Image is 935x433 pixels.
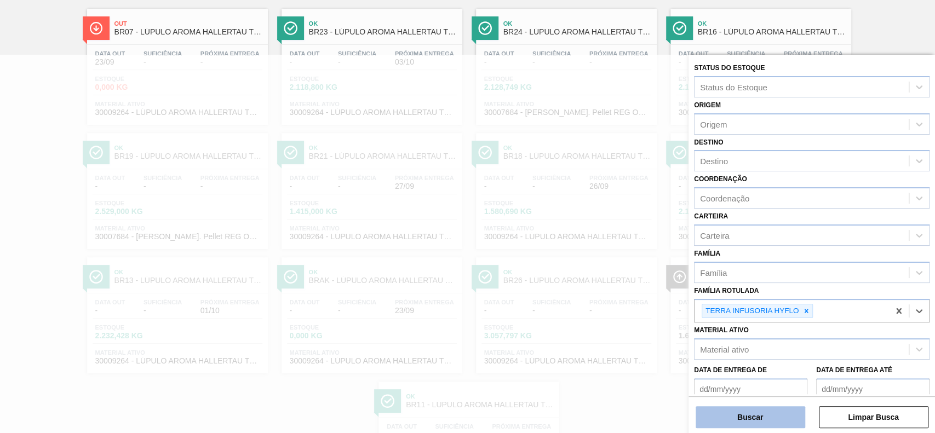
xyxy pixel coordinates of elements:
[79,1,273,125] a: ÍconeOutBR07 - LÚPULO AROMA HALLERTAU TRADITION T-90Data out23/09Suficiência-Próxima Entrega-Esto...
[338,50,376,57] span: Suficiência
[589,50,649,57] span: Próxima Entrega
[700,194,749,203] div: Coordenação
[95,50,125,57] span: Data out
[532,50,571,57] span: Suficiência
[816,378,930,400] input: dd/mm/yyyy
[727,50,765,57] span: Suficiência
[694,138,723,146] label: Destino
[694,378,807,400] input: dd/mm/yyyy
[395,50,454,57] span: Próxima Entrega
[700,82,767,91] div: Status do Estoque
[503,20,651,27] span: Ok
[309,20,457,27] span: Ok
[114,28,262,36] span: BR07 - LÚPULO AROMA HALLERTAU TRADITION T-90
[200,50,260,57] span: Próxima Entrega
[700,230,729,240] div: Carteira
[698,28,846,36] span: BR16 - LÚPULO AROMA HALLERTAU TRADITION T-90
[662,1,857,125] a: ÍconeOkBR16 - LÚPULO AROMA HALLERTAU TRADITION T-90Data out-Suficiência-Próxima Entrega30/09Estoq...
[309,28,457,36] span: BR23 - LÚPULO AROMA HALLERTAU TRADITION T-90
[694,366,767,374] label: Data de Entrega de
[679,50,709,57] span: Data out
[694,287,759,295] label: Família Rotulada
[700,345,749,354] div: Material ativo
[114,20,262,27] span: Out
[694,64,765,72] label: Status do Estoque
[694,326,749,334] label: Material ativo
[273,1,468,125] a: ÍconeOkBR23 - LÚPULO AROMA HALLERTAU TRADITION T-90Data out-Suficiência-Próxima Entrega03/10Estoq...
[702,304,800,318] div: TERRA INFUSORIA HYFLO
[503,28,651,36] span: BR24 - LÚPULO AROMA HALLERTAU TRADITION T-90
[694,101,721,109] label: Origem
[700,268,727,277] div: Família
[468,1,662,125] a: ÍconeOkBR24 - LÚPULO AROMA HALLERTAU TRADITION T-90Data out-Suficiência-Próxima Entrega-Estoque2....
[694,175,747,183] label: Coordenação
[144,50,182,57] span: Suficiência
[284,21,297,35] img: Ícone
[694,250,720,257] label: Família
[698,20,846,27] span: Ok
[784,50,843,57] span: Próxima Entrega
[816,366,892,374] label: Data de Entrega até
[290,50,320,57] span: Data out
[478,21,492,35] img: Ícone
[694,212,728,220] label: Carteira
[673,21,686,35] img: Ícone
[484,50,514,57] span: Data out
[700,157,728,166] div: Destino
[700,119,727,129] div: Origem
[89,21,103,35] img: Ícone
